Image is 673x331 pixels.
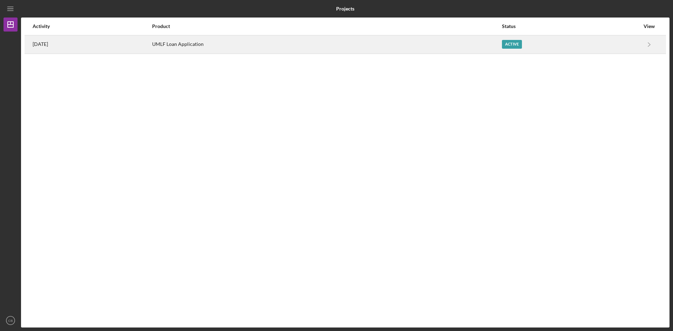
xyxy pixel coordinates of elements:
[8,319,13,323] text: CB
[4,313,18,327] button: CB
[502,23,640,29] div: Status
[33,23,151,29] div: Activity
[33,41,48,47] time: 2025-07-16 16:34
[502,40,522,49] div: Active
[152,23,501,29] div: Product
[152,36,501,53] div: UMLF Loan Application
[640,23,658,29] div: View
[336,6,354,12] b: Projects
